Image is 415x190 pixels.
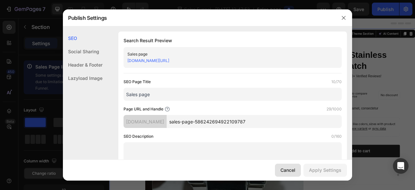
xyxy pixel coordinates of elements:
div: Cancel [280,167,295,173]
div: [DOMAIN_NAME] [124,115,167,128]
div: Header & Footer [63,58,102,71]
div: Social Sharing [63,45,102,58]
h1: Luxury Stainless Steel Watch [267,39,370,69]
span: or [328,138,352,143]
div: Open Intercom Messenger [393,158,409,174]
button: Cancel [275,164,301,177]
div: Lazyload Image [63,71,102,85]
label: 10/70 [331,79,342,85]
div: Sales page [127,51,327,57]
div: Publish Settings [63,9,335,26]
label: 0/160 [331,133,342,140]
div: Add to cart [304,166,332,172]
p: 2,500+ Verified Reviews! [300,70,346,77]
button: AI Content [340,16,369,24]
button: Add to cart [267,161,370,177]
p: Create Theme Section [295,17,336,23]
p: No discount [345,95,367,101]
div: Section 1 [264,17,283,23]
label: SEO Page Title [124,79,151,85]
p: Lorem ipsum dolor sit amet, consectetur [267,112,369,118]
div: Apply Settings [309,167,341,173]
label: SEO Description [124,133,153,140]
input: Title [124,88,342,101]
div: SEO [63,32,102,45]
p: Setup options like colors, sizes with product variant. [284,132,364,144]
h1: Search Result Preview [124,37,342,44]
label: 29/1000 [326,106,342,112]
p: No compare price [307,94,337,102]
div: Rs. 353.00 [267,85,302,110]
span: sync data [334,138,352,143]
label: Page URL and Handle [124,106,163,112]
button: Apply Settings [303,164,347,177]
input: Handle [167,115,342,128]
a: [DOMAIN_NAME][URL] [127,58,169,63]
span: Add new variant [299,138,328,143]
